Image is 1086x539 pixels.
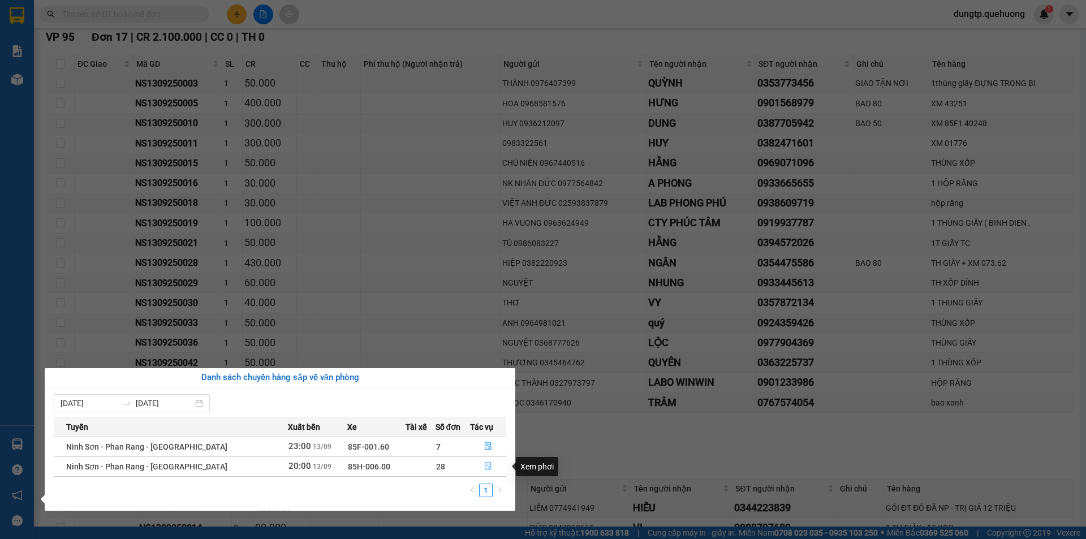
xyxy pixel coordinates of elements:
span: Số đơn [436,421,461,433]
span: file-done [484,462,492,471]
button: right [493,484,506,497]
span: 13/09 [313,443,331,451]
span: Tác vụ [470,421,493,433]
div: Xem phơi [516,457,558,476]
span: right [496,486,503,493]
span: Tuyến [66,421,88,433]
span: Ninh Sơn - Phan Rang - [GEOGRAPHIC_DATA] [66,462,227,471]
span: 13/09 [313,463,331,471]
span: Xuất bến [288,421,320,433]
li: Previous Page [466,484,479,497]
span: 23:00 [288,441,311,451]
span: 7 [436,442,441,451]
span: 85H-006.00 [348,462,390,471]
span: to [122,399,131,408]
span: swap-right [122,399,131,408]
input: Đến ngày [136,397,193,409]
button: file-done [471,438,506,456]
span: Xe [347,421,357,433]
span: Tài xế [406,421,427,433]
span: Ninh Sơn - Phan Rang - [GEOGRAPHIC_DATA] [66,442,227,451]
button: left [466,484,479,497]
span: 20:00 [288,461,311,471]
a: 1 [480,484,492,497]
li: Next Page [493,484,506,497]
span: 85F-001.60 [348,442,389,451]
input: Từ ngày [61,397,118,409]
button: file-done [471,458,506,476]
li: 1 [479,484,493,497]
div: Danh sách chuyến hàng sắp về văn phòng [54,371,506,385]
span: file-done [484,442,492,451]
span: 28 [436,462,445,471]
span: left [469,486,476,493]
